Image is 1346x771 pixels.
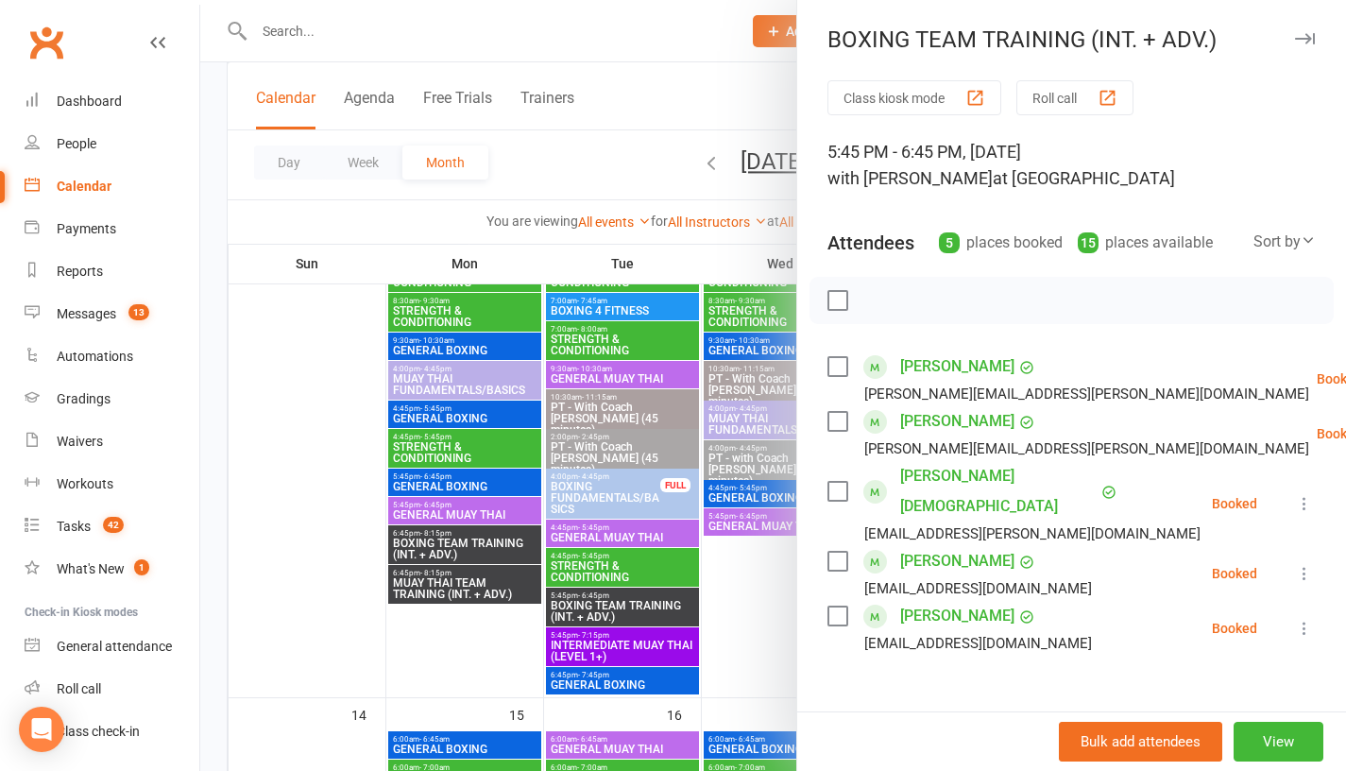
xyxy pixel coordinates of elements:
a: [PERSON_NAME][DEMOGRAPHIC_DATA] [900,461,1097,522]
span: with [PERSON_NAME] [827,168,993,188]
a: [PERSON_NAME] [900,601,1014,631]
a: Roll call [25,668,199,711]
a: [PERSON_NAME] [900,546,1014,576]
a: [PERSON_NAME] [900,351,1014,382]
div: Gradings [57,391,111,406]
div: Workouts [57,476,113,491]
a: Reports [25,250,199,293]
button: Roll call [1016,80,1133,115]
div: Reports [57,264,103,279]
button: Class kiosk mode [827,80,1001,115]
span: 13 [128,304,149,320]
div: Booked [1212,567,1257,580]
span: 42 [103,517,124,533]
div: Payments [57,221,116,236]
a: Waivers [25,420,199,463]
div: People [57,136,96,151]
div: [EMAIL_ADDRESS][PERSON_NAME][DOMAIN_NAME] [864,522,1201,546]
div: Waivers [57,434,103,449]
a: [PERSON_NAME] [900,406,1014,437]
div: 5:45 PM - 6:45 PM, [DATE] [827,139,1316,192]
a: General attendance kiosk mode [25,625,199,668]
div: [PERSON_NAME][EMAIL_ADDRESS][PERSON_NAME][DOMAIN_NAME] [864,437,1309,461]
a: Dashboard [25,80,199,123]
div: General attendance [57,639,172,654]
div: What's New [57,561,125,576]
div: [EMAIL_ADDRESS][DOMAIN_NAME] [864,631,1092,656]
a: Workouts [25,463,199,505]
a: People [25,123,199,165]
a: Class kiosk mode [25,711,199,753]
a: What's New1 [25,548,199,591]
div: Roll call [57,681,101,696]
div: Calendar [57,179,111,194]
div: Dashboard [57,94,122,109]
div: Tasks [57,519,91,534]
a: Payments [25,208,199,250]
a: Clubworx [23,19,70,66]
div: [PERSON_NAME][EMAIL_ADDRESS][PERSON_NAME][DOMAIN_NAME] [864,382,1309,406]
div: 5 [939,232,960,253]
span: 1 [134,559,149,575]
span: at [GEOGRAPHIC_DATA] [993,168,1175,188]
button: View [1234,722,1323,762]
div: 15 [1078,232,1099,253]
a: Gradings [25,378,199,420]
div: Automations [57,349,133,364]
div: BOXING TEAM TRAINING (INT. + ADV.) [797,26,1346,53]
button: Bulk add attendees [1059,722,1222,762]
div: Messages [57,306,116,321]
div: Class check-in [57,724,140,739]
a: Automations [25,335,199,378]
div: Notes [827,707,877,733]
div: Attendees [827,230,914,256]
div: Booked [1212,497,1257,510]
div: [EMAIL_ADDRESS][DOMAIN_NAME] [864,576,1092,601]
a: Calendar [25,165,199,208]
a: Messages 13 [25,293,199,335]
div: places booked [939,230,1063,256]
div: Open Intercom Messenger [19,707,64,752]
div: Sort by [1253,230,1316,254]
a: Tasks 42 [25,505,199,548]
div: Booked [1212,622,1257,635]
div: places available [1078,230,1213,256]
